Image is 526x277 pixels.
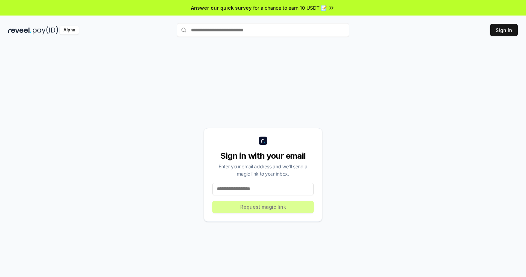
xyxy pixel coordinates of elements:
img: pay_id [33,26,58,34]
img: logo_small [259,137,267,145]
span: for a chance to earn 10 USDT 📝 [253,4,327,11]
div: Enter your email address and we’ll send a magic link to your inbox. [212,163,314,177]
span: Answer our quick survey [191,4,252,11]
div: Sign in with your email [212,150,314,161]
div: Alpha [60,26,79,34]
img: reveel_dark [8,26,31,34]
button: Sign In [490,24,518,36]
